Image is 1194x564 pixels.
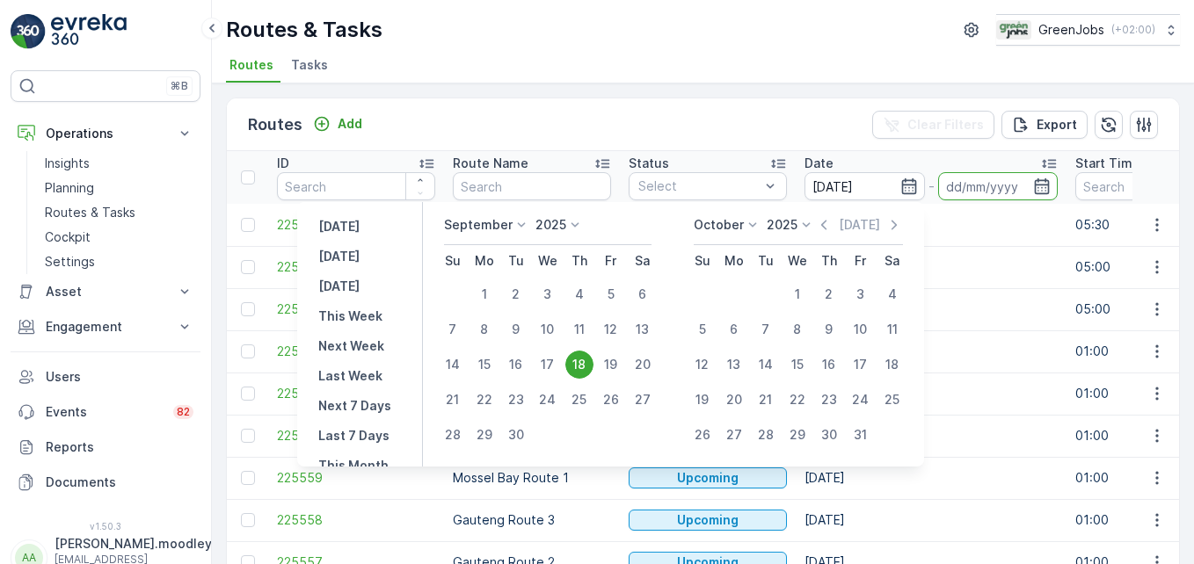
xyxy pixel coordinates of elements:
[565,315,593,343] div: 11
[38,200,200,225] a: Routes & Tasks
[718,245,750,277] th: Monday
[226,16,382,44] p: Routes & Tasks
[311,246,367,267] button: Today
[878,386,906,414] div: 25
[318,307,382,325] p: This Week
[277,385,435,402] a: 225561
[878,351,906,379] div: 18
[502,315,530,343] div: 9
[45,228,91,246] p: Cockpit
[1038,21,1104,39] p: GreenJobs
[470,280,499,308] div: 1
[752,421,780,449] div: 28
[565,280,593,308] div: 4
[796,499,1067,541] td: [DATE]
[847,351,875,379] div: 17
[277,469,435,487] a: 225559
[629,510,787,531] button: Upcoming
[470,421,499,449] div: 29
[453,172,611,200] input: Search
[1111,23,1155,37] p: ( +02:00 )
[597,386,625,414] div: 26
[565,351,593,379] div: 18
[877,245,908,277] th: Saturday
[694,216,744,234] p: October
[241,260,255,274] div: Toggle Row Selected
[688,386,717,414] div: 19
[277,343,435,360] a: 225562
[597,315,625,343] div: 12
[502,280,530,308] div: 2
[46,403,163,421] p: Events
[535,216,566,234] p: 2025
[502,351,530,379] div: 16
[51,14,127,49] img: logo_light-DOdMpM7g.png
[11,430,200,465] a: Reports
[306,113,369,134] button: Add
[677,469,739,487] p: Upcoming
[453,155,528,172] p: Route Name
[241,302,255,316] div: Toggle Row Selected
[311,306,390,327] button: This Week
[439,386,467,414] div: 21
[45,204,135,221] p: Routes & Tasks
[783,421,812,449] div: 29
[46,318,165,336] p: Engagement
[767,216,797,234] p: 2025
[534,315,562,343] div: 10
[277,511,435,529] a: 225558
[46,368,193,386] p: Users
[752,386,780,414] div: 21
[46,283,165,300] p: Asset
[11,14,46,49] img: logo
[311,336,391,357] button: Next Week
[11,309,200,344] button: Engagement
[597,351,625,379] div: 19
[318,218,360,235] p: [DATE]
[638,177,760,195] p: Select
[277,172,435,200] input: Search
[996,20,1031,40] img: Green_Jobs_Logo.png
[1075,155,1140,172] p: Start Time
[277,300,435,318] span: 225645
[311,395,398,416] button: Next 7 Days
[311,276,367,297] button: Tomorrow
[796,204,1067,246] td: [DATE]
[311,365,390,387] button: Last Week
[815,386,843,414] div: 23
[318,397,391,415] p: Next 7 Days
[720,351,748,379] div: 13
[847,386,875,414] div: 24
[688,421,717,449] div: 26
[839,216,880,234] p: [DATE]
[338,115,362,133] p: Add
[783,351,812,379] div: 15
[248,112,302,137] p: Routes
[629,155,669,172] p: Status
[938,172,1059,200] input: dd/mm/yyyy
[720,386,748,414] div: 20
[229,56,273,74] span: Routes
[11,465,200,500] a: Documents
[597,280,625,308] div: 5
[688,351,717,379] div: 12
[318,248,360,265] p: [DATE]
[720,421,748,449] div: 27
[311,455,396,476] button: This Month
[752,315,780,343] div: 7
[46,438,193,456] p: Reports
[796,415,1067,457] td: [DATE]
[878,315,906,343] div: 11
[439,421,467,449] div: 28
[804,172,925,200] input: dd/mm/yyyy
[629,467,787,488] button: Upcoming
[847,421,875,449] div: 31
[534,351,562,379] div: 17
[38,176,200,200] a: Planning
[318,427,390,445] p: Last 7 Days
[565,386,593,414] div: 25
[629,386,657,414] div: 27
[241,513,255,527] div: Toggle Row Selected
